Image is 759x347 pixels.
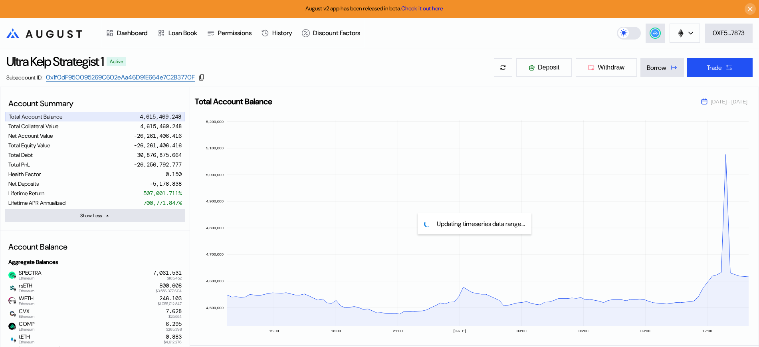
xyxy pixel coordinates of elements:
[13,300,17,304] img: svg+xml,%3c
[206,119,224,124] text: 5,200,000
[13,326,17,330] img: svg+xml,%3c
[134,142,182,149] div: -26,261,406.416
[647,63,666,72] div: Borrow
[579,329,589,333] text: 06:00
[575,58,637,77] button: Withdraw
[140,123,182,130] div: 4,615,469.248
[16,270,42,280] span: SPECTRA
[331,329,341,333] text: 18:00
[206,226,224,230] text: 4,800,000
[256,18,297,48] a: History
[517,329,527,333] text: 03:00
[8,190,44,197] div: Lifetime Return
[393,329,403,333] text: 21:00
[8,199,65,206] div: Lifetime APR Annualized
[707,63,722,72] div: Trade
[206,279,224,283] text: 4,600,000
[8,180,39,187] div: Net Deposits
[8,284,16,291] img: Icon___Dark.png
[153,270,182,276] div: 7,061.531
[5,209,185,222] button: Show Less
[19,327,35,331] span: Ethereum
[8,171,41,178] div: Health Factor
[80,212,102,219] div: Show Less
[101,18,153,48] a: Dashboard
[9,113,62,120] div: Total Account Balance
[8,272,16,279] img: spectra.jpg
[640,58,684,77] button: Borrow
[8,123,58,130] div: Total Collateral Value
[206,252,224,256] text: 4,700,000
[670,24,700,43] button: chain logo
[538,64,559,71] span: Deposit
[167,276,182,280] span: $165.452
[134,132,182,139] div: -26,261,406.416
[598,64,624,71] span: Withdraw
[272,29,292,37] div: History
[168,29,197,37] div: Loan Book
[218,29,252,37] div: Permissions
[687,58,753,77] button: Trade
[166,327,182,331] span: $265.398
[153,18,202,48] a: Loan Book
[705,24,753,43] button: 0XF5...7873
[5,95,185,112] div: Account Summary
[16,295,34,305] span: WETH
[166,321,182,327] div: 6.295
[8,142,50,149] div: Total Equity Value
[8,151,33,159] div: Total Debt
[8,297,16,304] img: weth.png
[19,289,34,293] span: Ethereum
[8,161,30,168] div: Total PnL
[676,29,685,38] img: chain logo
[166,333,182,340] div: 0.883
[305,5,443,12] span: August v2 app has been released in beta.
[454,329,466,333] text: [DATE]
[110,59,123,64] div: Active
[423,220,431,228] img: pending
[8,310,16,317] img: convex.png
[166,171,182,178] div: 0.150
[117,29,148,37] div: Dashboard
[140,113,181,120] div: 4,615,469.248
[6,74,43,81] div: Subaccount ID:
[206,199,224,203] text: 4,900,000
[702,329,712,333] text: 12:00
[206,305,224,310] text: 4,500,000
[19,315,34,319] span: Ethereum
[8,335,16,343] img: tETH_logo_2_%281%29.png
[16,321,35,331] span: COMP
[159,295,182,302] div: 246.103
[164,340,182,344] span: $4,612.276
[8,323,16,330] img: COMP.png
[401,5,443,12] a: Check it out here
[269,329,279,333] text: 15:00
[516,58,572,77] button: Deposit
[206,173,224,177] text: 5,000,000
[16,333,34,344] span: tETH
[437,220,525,228] span: Updating timeseries data range...
[202,18,256,48] a: Permissions
[143,199,182,206] div: 700,771.847%
[143,190,182,197] div: 507,001.711%
[156,289,182,293] span: $3,556,377.604
[19,340,34,344] span: Ethereum
[313,29,360,37] div: Discount Factors
[13,275,17,279] img: svg+xml,%3c
[640,329,650,333] text: 09:00
[137,151,182,159] div: 30,876,875.664
[159,282,182,289] div: 800.608
[134,161,182,168] div: -26,256,792.777
[5,238,185,255] div: Account Balance
[713,29,745,37] div: 0XF5...7873
[13,288,17,291] img: svg+xml,%3c
[8,132,53,139] div: Net Account Value
[5,255,185,269] div: Aggregate Balances
[168,315,182,319] span: $25.554
[13,313,17,317] img: svg+xml,%3c
[16,282,34,293] span: rsETH
[166,308,182,315] div: 7.628
[297,18,365,48] a: Discount Factors
[150,180,182,187] div: -5,178.838
[16,308,34,318] span: CVX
